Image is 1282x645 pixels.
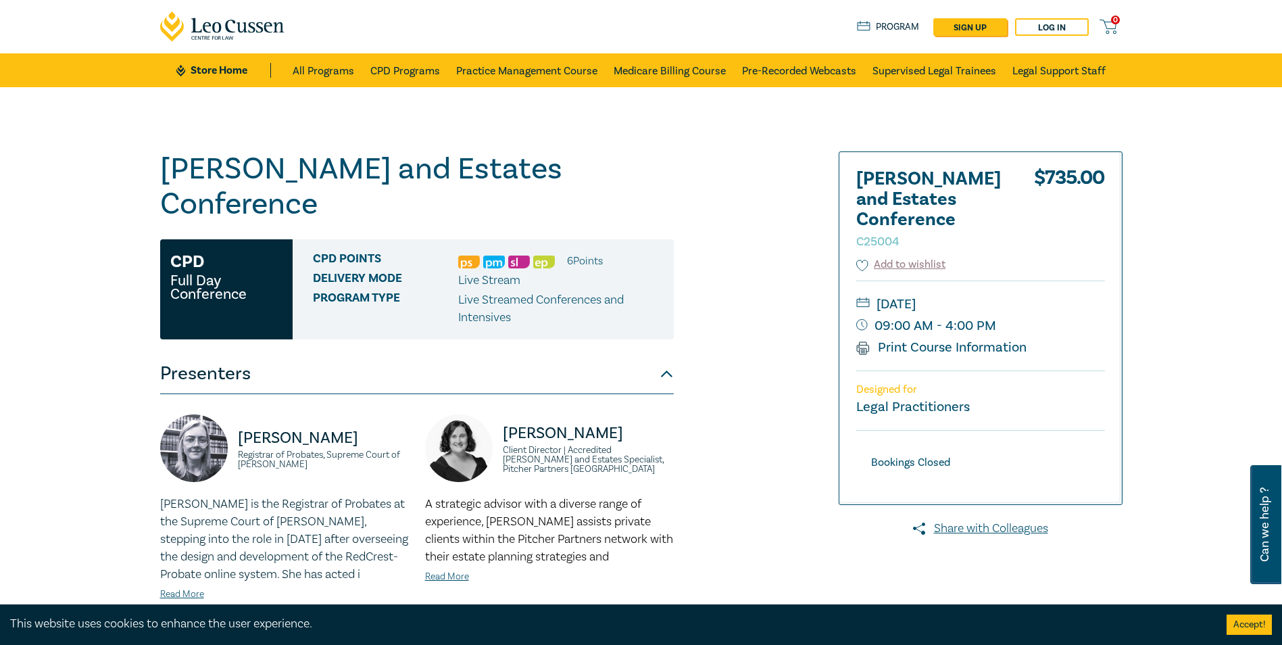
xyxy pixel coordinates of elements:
[313,272,458,289] span: Delivery Mode
[313,291,458,327] span: Program type
[503,446,674,474] small: Client Director | Accredited [PERSON_NAME] and Estates Specialist, Pitcher Partners [GEOGRAPHIC_D...
[458,291,664,327] p: Live Streamed Conferences and Intensives
[856,234,899,249] small: C25004
[742,53,856,87] a: Pre-Recorded Webcasts
[1111,16,1120,24] span: 0
[839,520,1123,537] a: Share with Colleagues
[1258,473,1271,576] span: Can we help ?
[458,256,480,268] img: Professional Skills
[856,339,1027,356] a: Print Course Information
[508,256,530,268] img: Substantive Law
[933,18,1007,36] a: sign up
[856,398,970,416] small: Legal Practitioners
[856,383,1105,396] p: Designed for
[503,423,674,444] p: [PERSON_NAME]
[533,256,555,268] img: Ethics & Professional Responsibility
[170,249,204,274] h3: CPD
[856,454,965,472] div: Bookings Closed
[856,315,1105,337] small: 09:00 AM - 4:00 PM
[856,257,946,272] button: Add to wishlist
[10,615,1206,633] div: This website uses cookies to enhance the user experience.
[1015,18,1089,36] a: Log in
[160,588,204,600] a: Read More
[160,496,409,583] p: [PERSON_NAME] is the Registrar of Probates at the Supreme Court of [PERSON_NAME], stepping into t...
[238,427,409,449] p: [PERSON_NAME]
[458,272,520,288] span: Live Stream
[567,252,603,270] li: 6 Point s
[160,151,674,222] h1: [PERSON_NAME] and Estates Conference
[856,293,1105,315] small: [DATE]
[1012,53,1106,87] a: Legal Support Staff
[872,53,996,87] a: Supervised Legal Trainees
[483,256,505,268] img: Practice Management & Business Skills
[425,571,469,583] a: Read More
[425,496,673,565] span: A strategic advisor with a diverse range of experience, [PERSON_NAME] assists private clients wit...
[856,169,1005,250] h2: [PERSON_NAME] and Estates Conference
[456,53,597,87] a: Practice Management Course
[160,414,228,482] img: https://s3.ap-southeast-2.amazonaws.com/leo-cussen-store-production-content/Contacts/Kate%20Price...
[614,53,726,87] a: Medicare Billing Course
[370,53,440,87] a: CPD Programs
[176,63,270,78] a: Store Home
[1034,169,1105,257] div: $ 735.00
[170,274,282,301] small: Full Day Conference
[425,414,493,482] img: https://s3.ap-southeast-2.amazonaws.com/leo-cussen-store-production-content/Contacts/Anna%20Hacke...
[857,20,920,34] a: Program
[238,450,409,469] small: Registrar of Probates, Supreme Court of [PERSON_NAME]
[160,354,674,394] button: Presenters
[293,53,354,87] a: All Programs
[1227,615,1272,635] button: Accept cookies
[313,252,458,270] span: CPD Points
